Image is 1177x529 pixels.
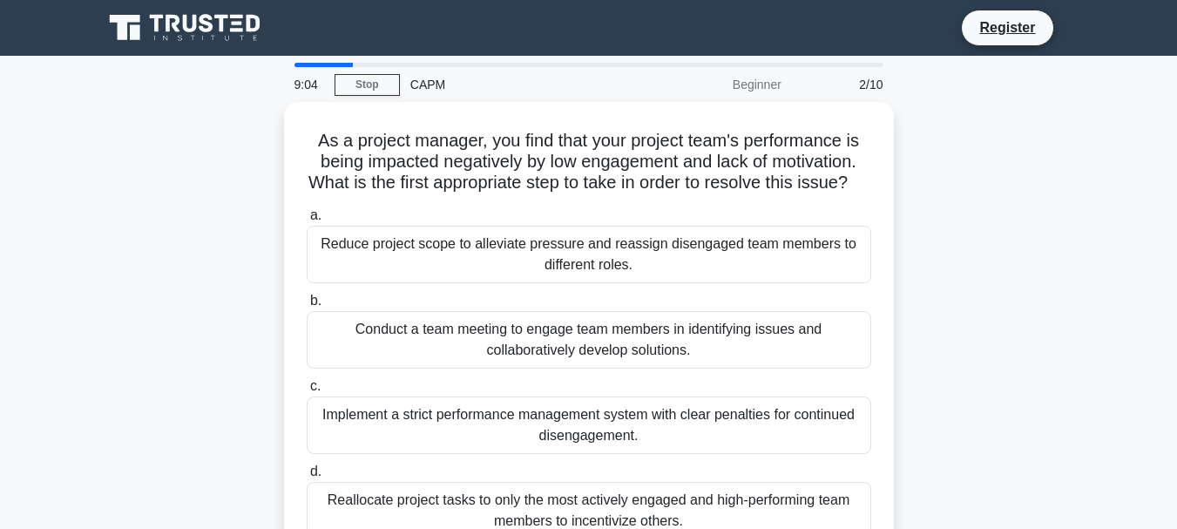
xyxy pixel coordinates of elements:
span: c. [310,378,321,393]
div: Beginner [639,67,792,102]
div: 9:04 [284,67,335,102]
div: Conduct a team meeting to engage team members in identifying issues and collaboratively develop s... [307,311,871,369]
a: Stop [335,74,400,96]
div: 2/10 [792,67,894,102]
span: a. [310,207,321,222]
div: Implement a strict performance management system with clear penalties for continued disengagement. [307,397,871,454]
a: Register [969,17,1045,38]
div: CAPM [400,67,639,102]
div: Reduce project scope to alleviate pressure and reassign disengaged team members to different roles. [307,226,871,283]
h5: As a project manager, you find that your project team's performance is being impacted negatively ... [305,130,873,194]
span: d. [310,464,321,478]
span: b. [310,293,321,308]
